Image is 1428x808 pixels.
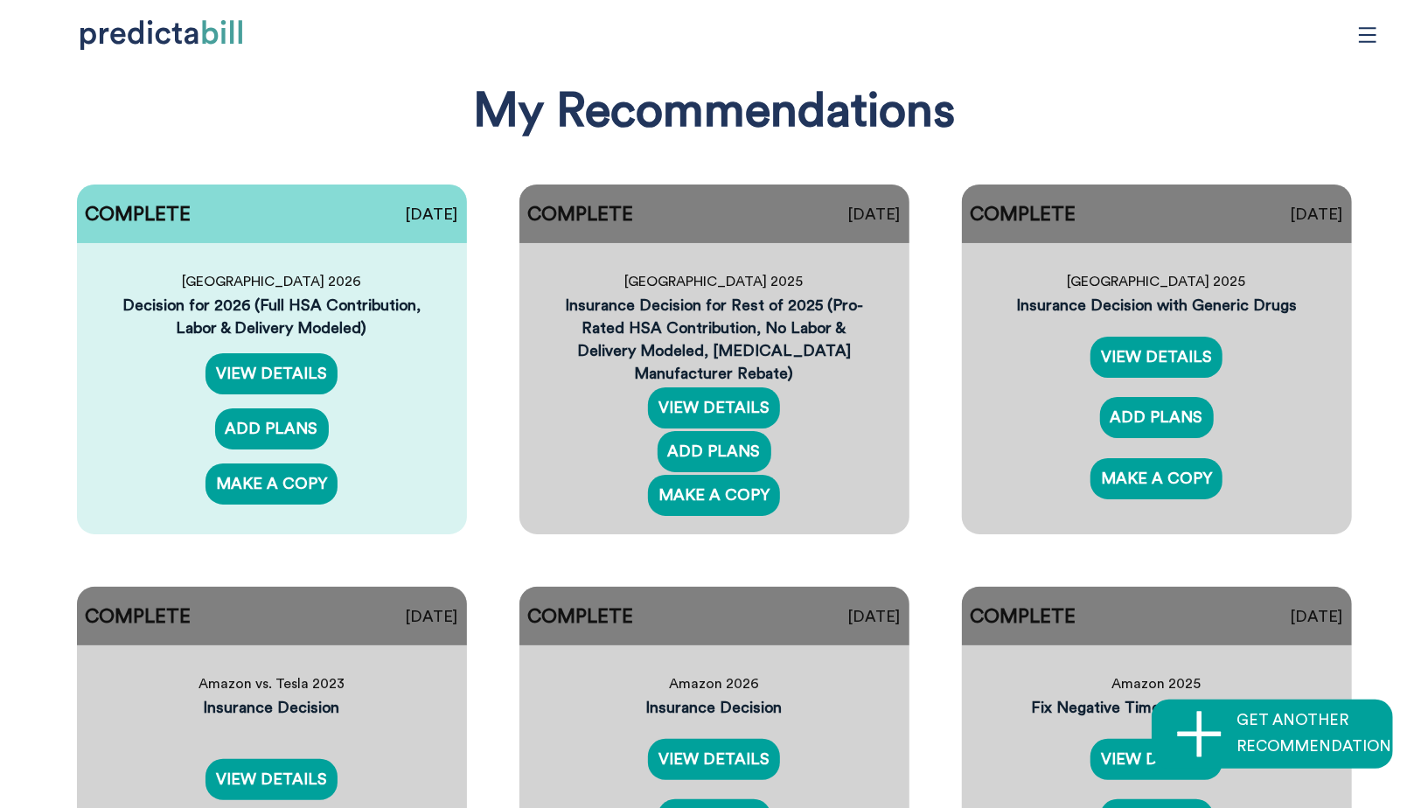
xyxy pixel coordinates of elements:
[406,206,458,222] p: [DATE]
[205,353,338,394] a: VIEW DETAILS
[205,463,338,505] a: MAKE A COPY
[648,739,780,780] a: VIEW DETAILS
[669,676,759,692] p: Amazon 2026
[555,696,872,719] div: Insurance Decision
[205,759,338,800] a: VIEW DETAILS
[1090,739,1223,780] a: VIEW DETAILS
[1068,274,1246,289] p: [GEOGRAPHIC_DATA] 2025
[971,607,1076,626] p: COMPLETE
[998,294,1314,317] div: Insurance Decision with Generic Drugs
[998,696,1314,719] div: Fix Negative Time in Premium Calc
[1236,707,1348,734] p: GET ANOTHER
[215,408,329,449] a: ADD PLANS
[1162,706,1236,763] span: plus
[199,676,345,692] p: Amazon vs. Tesla 2023
[1090,337,1223,378] a: VIEW DETAILS
[1090,458,1223,499] a: MAKE A COPY
[528,607,634,626] p: COMPLETE
[648,475,780,516] a: MAKE A COPY
[848,206,901,222] p: [DATE]
[555,294,872,385] div: Insurance Decision for Rest of 2025 (Pro-Rated HSA Contribution, No Labor & Delivery Modeled, [ME...
[648,387,780,428] a: VIEW DETAILS
[1351,18,1384,52] span: menu
[113,696,429,719] div: Insurance Decision
[1100,397,1214,438] a: ADD PLANS
[848,609,901,624] p: [DATE]
[182,274,361,289] p: [GEOGRAPHIC_DATA] 2026
[1236,734,1391,760] p: RECOMMENDATION
[971,205,1076,224] p: COMPLETE
[86,607,192,626] p: COMPLETE
[1291,609,1343,624] p: [DATE]
[1291,206,1343,222] p: [DATE]
[658,431,771,472] a: ADD PLANS
[86,205,192,224] p: COMPLETE
[113,294,429,339] div: Decision for 2026 (Full HSA Contribution, Labor & Delivery Modeled)
[528,205,634,224] p: COMPLETE
[625,274,804,289] p: [GEOGRAPHIC_DATA] 2025
[473,78,955,145] h1: My Recommendations
[406,609,458,624] p: [DATE]
[1112,676,1202,692] p: Amazon 2025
